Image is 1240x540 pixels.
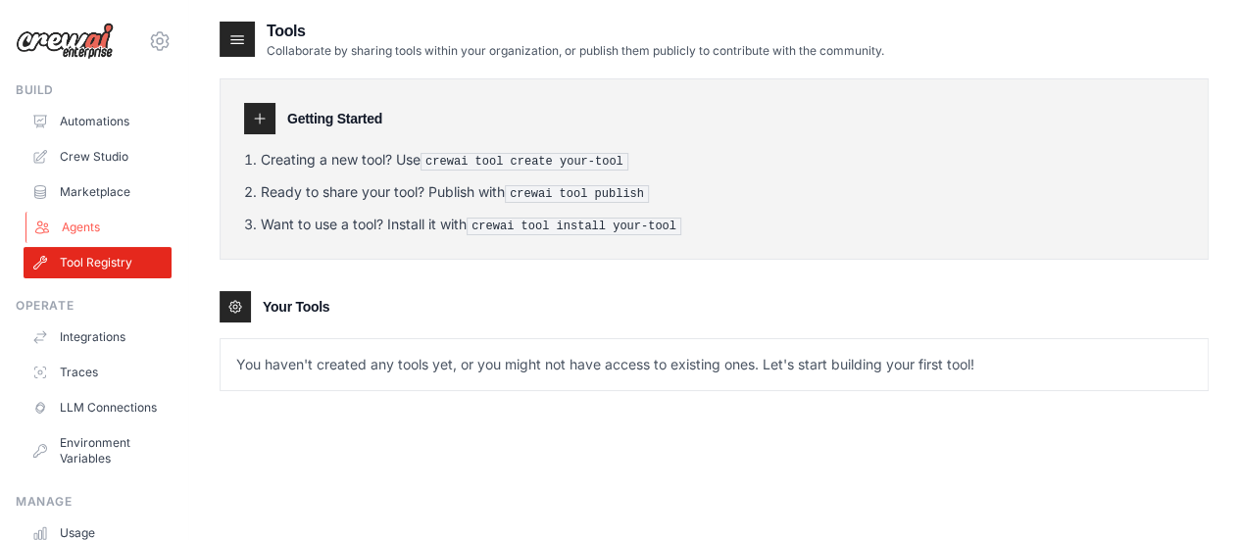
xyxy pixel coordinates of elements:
[24,357,172,388] a: Traces
[244,150,1184,171] li: Creating a new tool? Use
[267,43,884,59] p: Collaborate by sharing tools within your organization, or publish them publicly to contribute wit...
[505,185,649,203] pre: crewai tool publish
[221,339,1208,390] p: You haven't created any tools yet, or you might not have access to existing ones. Let's start bui...
[244,182,1184,203] li: Ready to share your tool? Publish with
[24,321,172,353] a: Integrations
[287,109,382,128] h3: Getting Started
[24,106,172,137] a: Automations
[467,218,681,235] pre: crewai tool install your-tool
[24,247,172,278] a: Tool Registry
[267,20,884,43] h2: Tools
[244,215,1184,235] li: Want to use a tool? Install it with
[25,212,174,243] a: Agents
[421,153,628,171] pre: crewai tool create your-tool
[16,298,172,314] div: Operate
[24,427,172,474] a: Environment Variables
[16,82,172,98] div: Build
[24,392,172,423] a: LLM Connections
[16,494,172,510] div: Manage
[16,23,114,60] img: Logo
[24,141,172,172] a: Crew Studio
[263,297,329,317] h3: Your Tools
[24,176,172,208] a: Marketplace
